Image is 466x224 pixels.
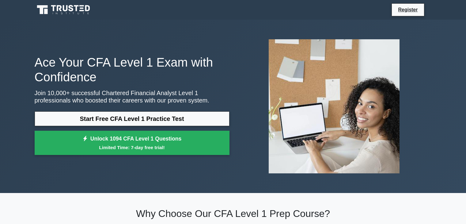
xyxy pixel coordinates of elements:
small: Limited Time: 7-day free trial! [42,144,222,151]
a: Register [394,6,421,14]
a: Unlock 1094 CFA Level 1 QuestionsLimited Time: 7-day free trial! [35,131,229,155]
p: Join 10,000+ successful Chartered Financial Analyst Level 1 professionals who boosted their caree... [35,89,229,104]
h1: Ace Your CFA Level 1 Exam with Confidence [35,55,229,84]
a: Start Free CFA Level 1 Practice Test [35,111,229,126]
h2: Why Choose Our CFA Level 1 Prep Course? [35,208,432,219]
